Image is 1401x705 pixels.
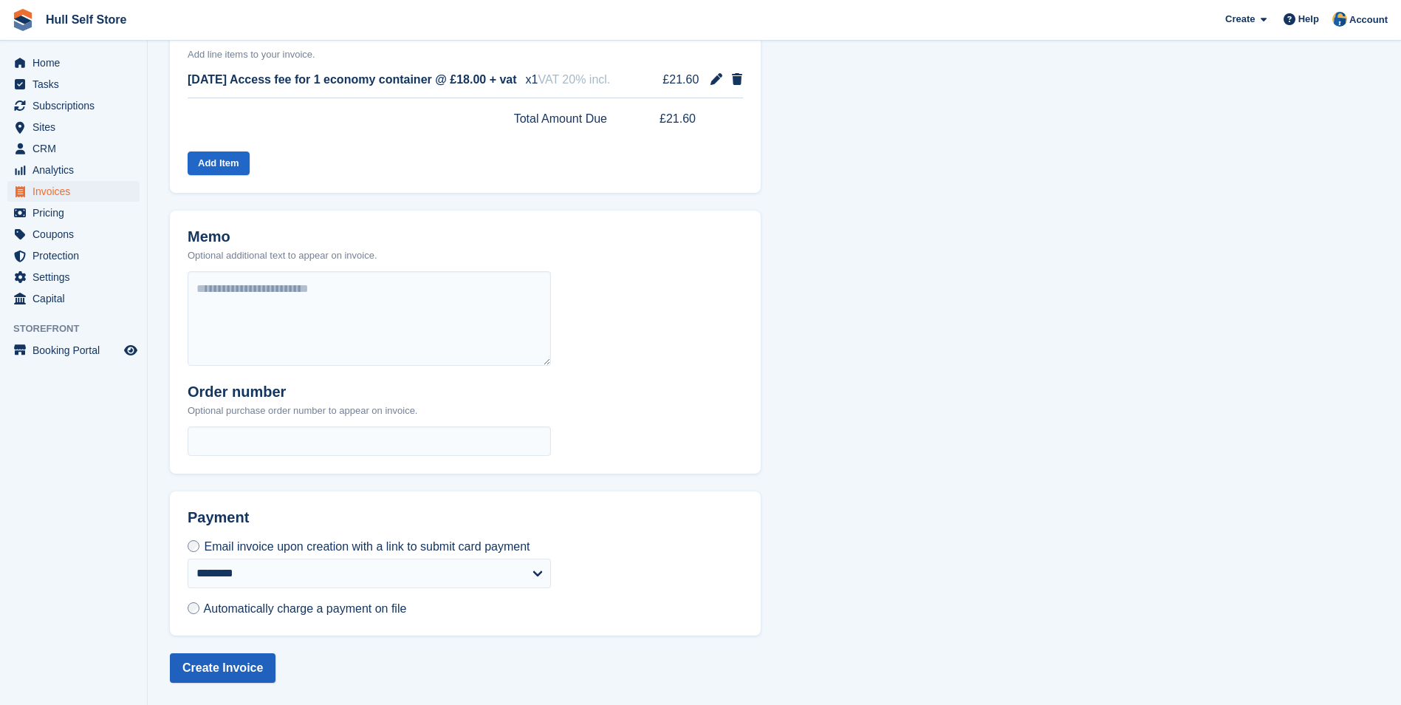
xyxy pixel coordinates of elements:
[514,110,607,128] span: Total Amount Due
[32,340,121,361] span: Booking Portal
[40,7,132,32] a: Hull Self Store
[188,403,417,418] p: Optional purchase order number to appear on invoice.
[188,540,199,552] input: Email invoice upon creation with a link to submit card payment
[32,52,121,73] span: Home
[7,117,140,137] a: menu
[7,245,140,266] a: menu
[188,151,250,176] button: Add Item
[170,653,275,683] button: Create Invoice
[643,71,699,89] span: £21.60
[32,138,121,159] span: CRM
[7,52,140,73] a: menu
[7,224,140,245] a: menu
[32,202,121,223] span: Pricing
[204,602,407,615] span: Automatically charge a payment on file
[7,288,140,309] a: menu
[188,228,377,245] h2: Memo
[13,321,147,336] span: Storefront
[204,540,530,553] span: Email invoice upon creation with a link to submit card payment
[32,117,121,137] span: Sites
[32,160,121,180] span: Analytics
[32,74,121,95] span: Tasks
[12,9,34,31] img: stora-icon-8386f47178a22dfd0bd8f6a31ec36ba5ce8667c1dd55bd0f319d3a0aa187defe.svg
[7,340,140,361] a: menu
[7,95,140,116] a: menu
[32,224,121,245] span: Coupons
[188,47,743,62] p: Add line items to your invoice.
[7,160,140,180] a: menu
[7,267,140,287] a: menu
[32,288,121,309] span: Capital
[32,245,121,266] span: Protection
[1349,13,1388,27] span: Account
[122,341,140,359] a: Preview store
[32,95,121,116] span: Subscriptions
[188,602,199,614] input: Automatically charge a payment on file
[7,138,140,159] a: menu
[32,267,121,287] span: Settings
[640,110,696,128] span: £21.60
[7,202,140,223] a: menu
[188,509,551,538] h2: Payment
[1332,12,1347,27] img: Hull Self Store
[526,71,538,89] span: x1
[7,74,140,95] a: menu
[538,71,610,89] span: VAT 20% incl.
[7,181,140,202] a: menu
[188,71,517,89] span: [DATE] Access fee for 1 economy container @ £18.00 + vat
[1225,12,1255,27] span: Create
[188,384,417,401] h2: Order number
[32,181,121,202] span: Invoices
[1298,12,1319,27] span: Help
[188,248,377,263] p: Optional additional text to appear on invoice.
